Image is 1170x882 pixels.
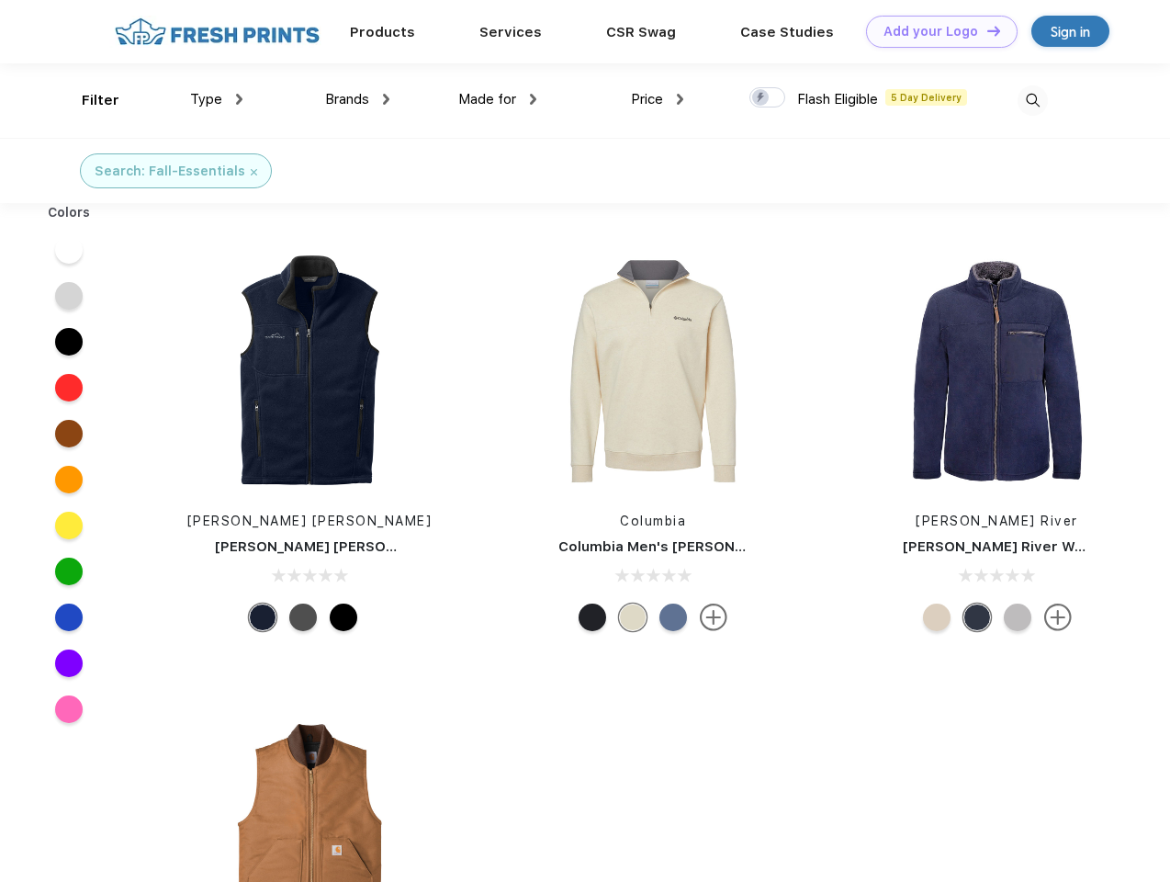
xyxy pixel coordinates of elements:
[187,249,432,493] img: func=resize&h=266
[249,604,276,631] div: River Blue Navy
[677,94,683,105] img: dropdown.png
[82,90,119,111] div: Filter
[289,604,317,631] div: Grey Steel
[659,604,687,631] div: Carbon Heather
[109,16,325,48] img: fo%20logo%202.webp
[883,24,978,40] div: Add your Logo
[251,169,257,175] img: filter_cancel.svg
[1018,85,1048,116] img: desktop_search.svg
[236,94,242,105] img: dropdown.png
[531,249,775,493] img: func=resize&h=266
[620,514,686,528] a: Columbia
[34,203,105,222] div: Colors
[1004,604,1031,631] div: Light-Grey
[923,604,951,631] div: Sand
[325,91,369,107] span: Brands
[700,604,727,631] img: more.svg
[458,91,516,107] span: Made for
[987,26,1000,36] img: DT
[187,514,433,528] a: [PERSON_NAME] [PERSON_NAME]
[1044,604,1072,631] img: more.svg
[916,514,1078,528] a: [PERSON_NAME] River
[885,89,967,106] span: 5 Day Delivery
[875,249,1119,493] img: func=resize&h=266
[350,24,415,40] a: Products
[1051,21,1090,42] div: Sign in
[619,604,647,631] div: Oatmeal Heather
[330,604,357,631] div: Black
[530,94,536,105] img: dropdown.png
[1031,16,1109,47] a: Sign in
[215,538,536,555] a: [PERSON_NAME] [PERSON_NAME] Fleece Vest
[383,94,389,105] img: dropdown.png
[190,91,222,107] span: Type
[963,604,991,631] div: Navy
[797,91,878,107] span: Flash Eligible
[558,538,979,555] a: Columbia Men's [PERSON_NAME] Mountain Half-Zip Sweater
[631,91,663,107] span: Price
[95,162,245,181] div: Search: Fall-Essentials
[579,604,606,631] div: Black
